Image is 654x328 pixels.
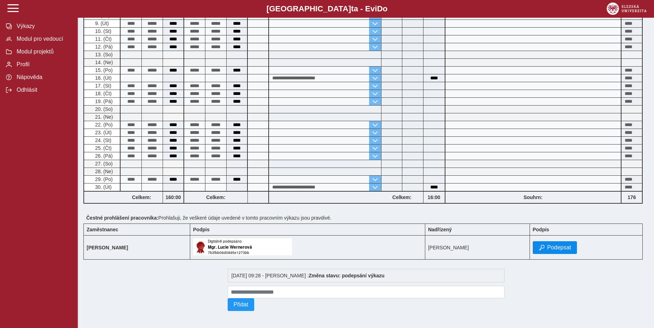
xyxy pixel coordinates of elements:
button: Přidat [228,298,255,311]
b: Souhrn: [524,194,543,200]
span: t [351,4,354,13]
span: 16. (Út) [94,75,112,81]
b: Podpis [193,227,210,232]
td: [PERSON_NAME] [425,236,530,260]
b: Změna stavu: podepsání výkazu [309,273,385,278]
div: Prohlašuji, že veškeré údaje uvedené v tomto pracovním výkazu jsou pravdivé. [83,212,648,224]
span: 22. (Po) [94,122,113,128]
span: Modul pro vedoucí [14,36,72,42]
span: 13. (So) [94,52,113,57]
b: Celkem: [381,194,423,200]
span: 29. (Po) [94,176,113,182]
span: 14. (Ne) [94,60,113,65]
span: 18. (Čt) [94,91,112,96]
span: 15. (Po) [94,67,113,73]
b: [PERSON_NAME] [87,245,128,250]
span: 23. (Út) [94,130,112,135]
span: D [377,4,383,13]
span: Výkazy [14,23,72,29]
b: 160:00 [163,194,183,200]
b: Celkem: [121,194,163,200]
span: 27. (So) [94,161,113,166]
img: logo_web_su.png [607,2,647,15]
b: Čestné prohlášení pracovníka: [86,215,158,221]
b: 176 [621,194,642,200]
b: Zaměstnanec [87,227,118,232]
span: 28. (Ne) [94,169,113,174]
span: 17. (St) [94,83,111,89]
span: 25. (Čt) [94,145,112,151]
span: 26. (Pá) [94,153,113,159]
span: 24. (St) [94,137,111,143]
span: 9. (Út) [94,21,109,26]
button: Podepsat [533,241,577,254]
span: o [383,4,388,13]
span: 12. (Pá) [94,44,113,50]
span: 11. (Čt) [94,36,112,42]
span: 8. (Po) [94,13,110,18]
span: Nápověda [14,74,72,80]
span: Přidat [234,301,249,308]
span: 20. (So) [94,106,113,112]
span: 10. (St) [94,28,111,34]
b: [GEOGRAPHIC_DATA] a - Evi [21,4,633,13]
div: [DATE] 09:28 - [PERSON_NAME] : [228,269,504,282]
b: Nadřízený [428,227,452,232]
b: 16:00 [424,194,445,200]
span: Podepsat [547,244,571,251]
span: 30. (Út) [94,184,112,190]
span: Modul projektů [14,49,72,55]
img: Digitálně podepsáno uživatelem [193,238,292,255]
span: Odhlásit [14,87,72,93]
b: Celkem: [184,194,247,200]
span: Profil [14,61,72,68]
span: 19. (Pá) [94,98,113,104]
b: Podpis [533,227,549,232]
span: 21. (Ne) [94,114,113,120]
